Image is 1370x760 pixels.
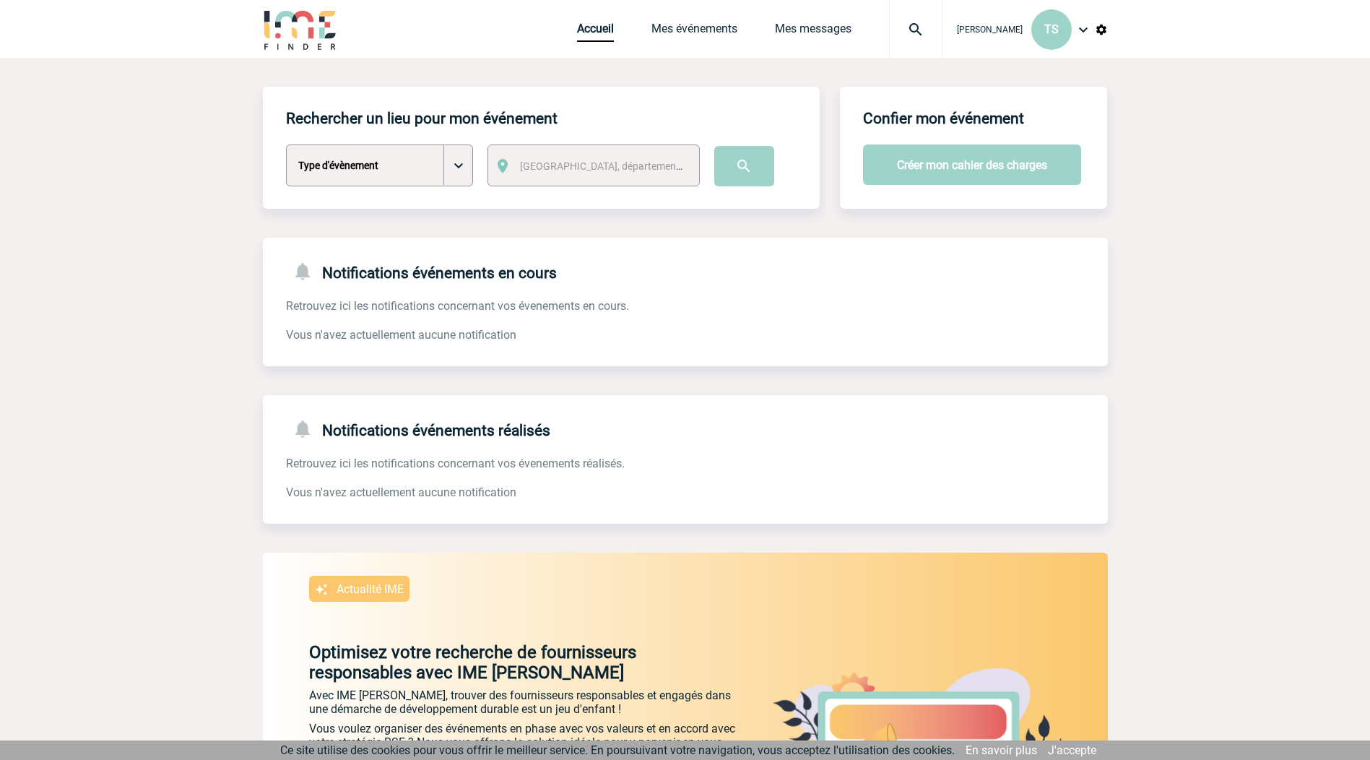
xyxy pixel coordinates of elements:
[292,418,322,439] img: notifications-24-px-g.png
[957,25,1023,35] span: [PERSON_NAME]
[863,110,1024,127] h4: Confier mon événement
[337,582,404,596] p: Actualité IME
[775,22,851,42] a: Mes messages
[280,743,955,757] span: Ce site utilise des cookies pour vous offrir le meilleur service. En poursuivant votre navigation...
[286,418,550,439] h4: Notifications événements réalisés
[863,144,1081,185] button: Créer mon cahier des charges
[263,642,742,683] p: Optimisez votre recherche de fournisseurs responsables avec IME [PERSON_NAME]
[286,457,625,470] span: Retrouvez ici les notifications concernant vos évenements réalisés.
[286,110,558,127] h4: Rechercher un lieu pour mon événement
[1048,743,1096,757] a: J'accepte
[966,743,1037,757] a: En savoir plus
[577,22,614,42] a: Accueil
[286,261,557,282] h4: Notifications événements en cours
[292,261,322,282] img: notifications-24-px-g.png
[714,146,774,186] input: Submit
[286,485,516,499] span: Vous n'avez actuellement aucune notification
[651,22,737,42] a: Mes événements
[1044,22,1059,36] span: TS
[309,688,742,716] p: Avec IME [PERSON_NAME], trouver des fournisseurs responsables et engagés dans une démarche de dév...
[263,9,338,50] img: IME-Finder
[286,299,629,313] span: Retrouvez ici les notifications concernant vos évenements en cours.
[520,160,721,172] span: [GEOGRAPHIC_DATA], département, région...
[286,328,516,342] span: Vous n'avez actuellement aucune notification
